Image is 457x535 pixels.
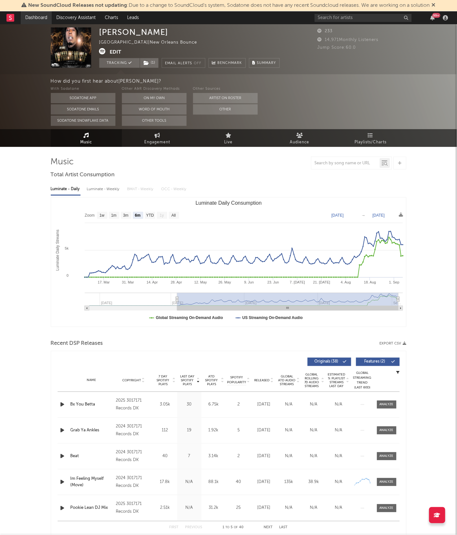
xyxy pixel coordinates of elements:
text: → [362,213,365,218]
text: 1. Sep [389,280,399,284]
div: 2025 3017171 Records DK [116,500,151,516]
div: 30 [179,402,200,408]
text: 26. May [218,280,231,284]
a: Benchmark [209,58,246,68]
text: Zoom [85,213,95,218]
span: Copyright [122,379,141,383]
button: Last [279,526,288,530]
a: Dashboard [21,11,52,24]
text: [DATE] [373,213,385,218]
svg: Luminate Daily Consumption [51,198,406,327]
text: US Streaming On-Demand Audio [242,316,303,320]
a: Leads [123,11,143,24]
div: Bx You Betta [71,402,113,408]
div: [DATE] [253,427,275,434]
em: Off [194,62,202,65]
div: Beat [71,453,113,460]
span: 7 Day Spotify Plays [155,375,172,386]
text: 14. Apr [147,280,158,284]
div: 2.51k [155,505,176,511]
div: [DATE] [253,479,275,486]
span: New SoundCloud Releases not updating [28,3,127,8]
div: Other A&R Discovery Methods [122,85,187,93]
div: 99 + [432,13,441,18]
div: N/A [328,505,350,511]
div: N/A [278,402,300,408]
div: [GEOGRAPHIC_DATA] | New Orleans Bounce [99,39,205,46]
button: Previous [185,526,202,530]
div: N/A [179,479,200,486]
span: Engagement [145,139,170,146]
span: Spotify Popularity [227,376,246,385]
a: Pookie Lean DJ Mix [71,505,113,511]
div: 2025 3017171 Records DK [116,397,151,413]
input: Search for artists [315,14,412,22]
div: [DATE] [253,453,275,460]
div: 3.05k [155,402,176,408]
button: Sodatone Snowflake Data [51,116,115,126]
div: [DATE] [253,505,275,511]
div: N/A [303,402,325,408]
span: Features ( 2 ) [360,360,390,364]
button: 99+ [430,15,435,20]
span: 14,971 Monthly Listeners [318,38,379,42]
div: With Sodatone [51,85,115,93]
button: Summary [249,58,280,68]
div: 6.75k [203,402,224,408]
text: YTD [146,213,154,218]
div: Global Streaming Trend (Last 60D) [353,371,372,390]
button: Export CSV [380,342,407,346]
div: 19 [179,427,200,434]
div: 2024 3017171 Records DK [116,449,151,464]
a: Grab Ya Ankles [71,427,113,434]
span: Live [224,139,233,146]
div: 17.8k [155,479,176,486]
div: N/A [278,453,300,460]
div: N/A [303,453,325,460]
div: 38.9k [303,479,325,486]
div: N/A [179,505,200,511]
div: 25 [227,505,250,511]
button: Email AlertsOff [162,58,205,68]
div: 2 [227,402,250,408]
div: N/A [278,505,300,511]
button: Sodatone Emails [51,104,115,115]
div: 135k [278,479,300,486]
a: Audience [264,129,335,147]
span: Jump Score: 60.0 [318,46,356,50]
text: 1w [99,213,104,218]
span: : Due to a change to SoundCloud's system, Sodatone does not have any recent Soundcloud releases. ... [28,3,430,8]
div: 2024 3017171 Records DK [116,423,151,438]
div: N/A [328,479,350,486]
div: 2 [227,453,250,460]
a: Im Feeling Myself (Move) [71,476,113,489]
button: Word Of Mouth [122,104,187,115]
div: 112 [155,427,176,434]
a: Discovery Assistant [52,11,100,24]
button: First [169,526,179,530]
text: 4. Aug [341,280,351,284]
div: 1.92k [203,427,224,434]
div: Luminate - Weekly [87,184,121,195]
text: 23. Jun [267,280,279,284]
input: Search by song name or URL [311,161,380,166]
span: Recent DSP Releases [51,340,103,348]
text: 31. Mar [122,280,134,284]
span: Global ATD Audio Streams [278,375,296,386]
button: Other [193,104,258,115]
text: 1m [111,213,116,218]
span: ( 1 ) [140,58,159,68]
text: 6m [135,213,140,218]
text: Global Streaming On-Demand Audio [156,316,223,320]
button: On My Own [122,93,187,103]
text: 5k [65,246,69,250]
div: 2024 3017171 Records DK [116,475,151,490]
span: Released [255,379,270,383]
div: 1 5 40 [215,524,251,532]
div: [DATE] [253,402,275,408]
div: N/A [328,427,350,434]
div: [PERSON_NAME] [99,27,169,37]
button: Artist on Roster [193,93,258,103]
a: Live [193,129,264,147]
text: All [171,213,176,218]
